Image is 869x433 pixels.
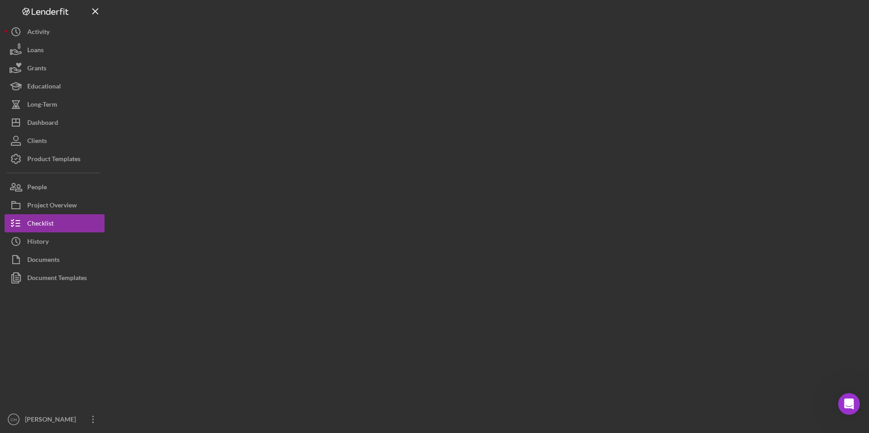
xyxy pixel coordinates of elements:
div: [PERSON_NAME] [23,410,82,431]
button: Educational [5,77,105,95]
button: Checklist [5,214,105,232]
button: Long-Term [5,95,105,113]
div: Project Overview [27,196,77,216]
button: Project Overview [5,196,105,214]
text: CH [10,417,17,422]
button: Documents [5,251,105,269]
div: History [27,232,49,253]
button: Clients [5,132,105,150]
div: Grants [27,59,46,79]
div: Loans [27,41,44,61]
div: Educational [27,77,61,98]
button: People [5,178,105,196]
div: Product Templates [27,150,80,170]
div: Activity [27,23,50,43]
div: Dashboard [27,113,58,134]
div: Clients [27,132,47,152]
div: People [27,178,47,198]
button: Document Templates [5,269,105,287]
button: Grants [5,59,105,77]
div: Checklist [27,214,54,235]
button: CH[PERSON_NAME] [5,410,105,428]
button: Loans [5,41,105,59]
div: Document Templates [27,269,87,289]
button: Activity [5,23,105,41]
div: Long-Term [27,95,57,116]
button: Dashboard [5,113,105,132]
button: History [5,232,105,251]
iframe: Intercom live chat [838,393,860,415]
button: Product Templates [5,150,105,168]
div: Documents [27,251,60,271]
